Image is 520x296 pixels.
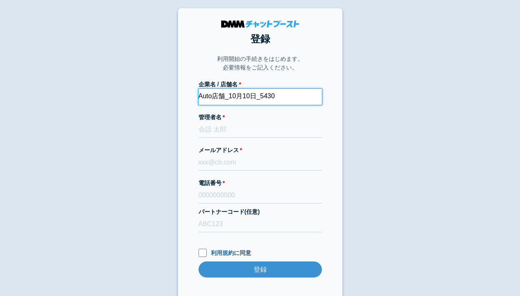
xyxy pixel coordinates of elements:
[211,250,234,256] a: 利用規約
[199,179,322,187] label: 電話番号
[221,21,299,28] img: DMMチャットブースト
[217,55,303,72] p: 利用開始の手続きをはじめます。 必要情報をご記入ください。
[199,155,322,171] input: xxx@cb.com
[199,122,322,138] input: 会話 太郎
[199,208,322,216] label: パートナーコード(任意)
[199,113,322,122] label: 管理者名
[199,80,322,89] label: 企業名 / 店舗名
[199,249,322,257] label: に同意
[199,89,322,105] input: 株式会社チャットブースト
[199,187,322,203] input: 0000000000
[199,249,207,257] input: 利用規約に同意
[199,32,322,46] h1: 登録
[199,146,322,155] label: メールアドレス
[199,216,322,232] input: ABC123
[199,261,322,277] input: 登録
